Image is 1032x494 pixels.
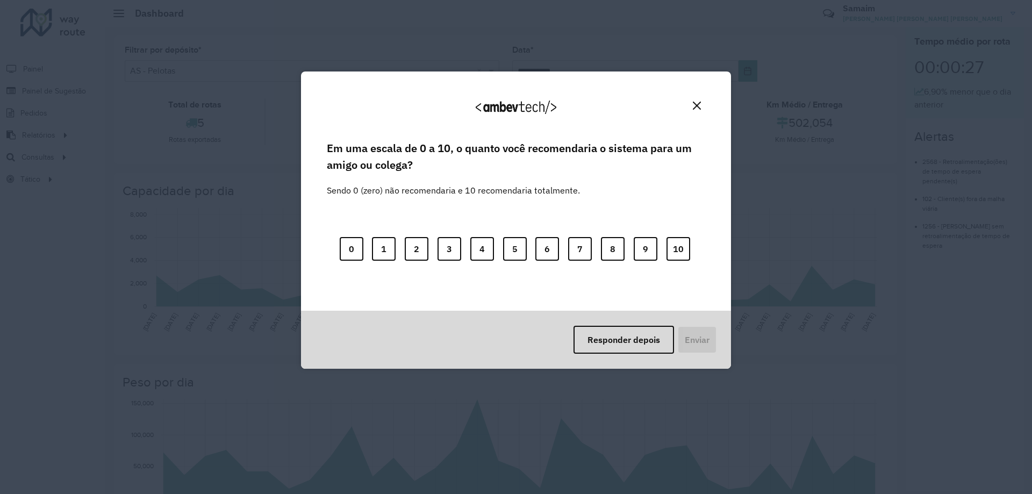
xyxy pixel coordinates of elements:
button: 4 [470,237,494,261]
button: 2 [405,237,428,261]
button: 0 [340,237,363,261]
label: Sendo 0 (zero) não recomendaria e 10 recomendaria totalmente. [327,171,580,197]
button: 8 [601,237,625,261]
button: Responder depois [574,326,674,354]
img: Close [693,102,701,110]
button: 5 [503,237,527,261]
button: 1 [372,237,396,261]
button: 9 [634,237,657,261]
button: Close [689,97,705,114]
img: Logo Ambevtech [476,101,556,114]
button: 7 [568,237,592,261]
button: 6 [535,237,559,261]
button: 10 [666,237,690,261]
label: Em uma escala de 0 a 10, o quanto você recomendaria o sistema para um amigo ou colega? [327,140,705,173]
button: 3 [438,237,461,261]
